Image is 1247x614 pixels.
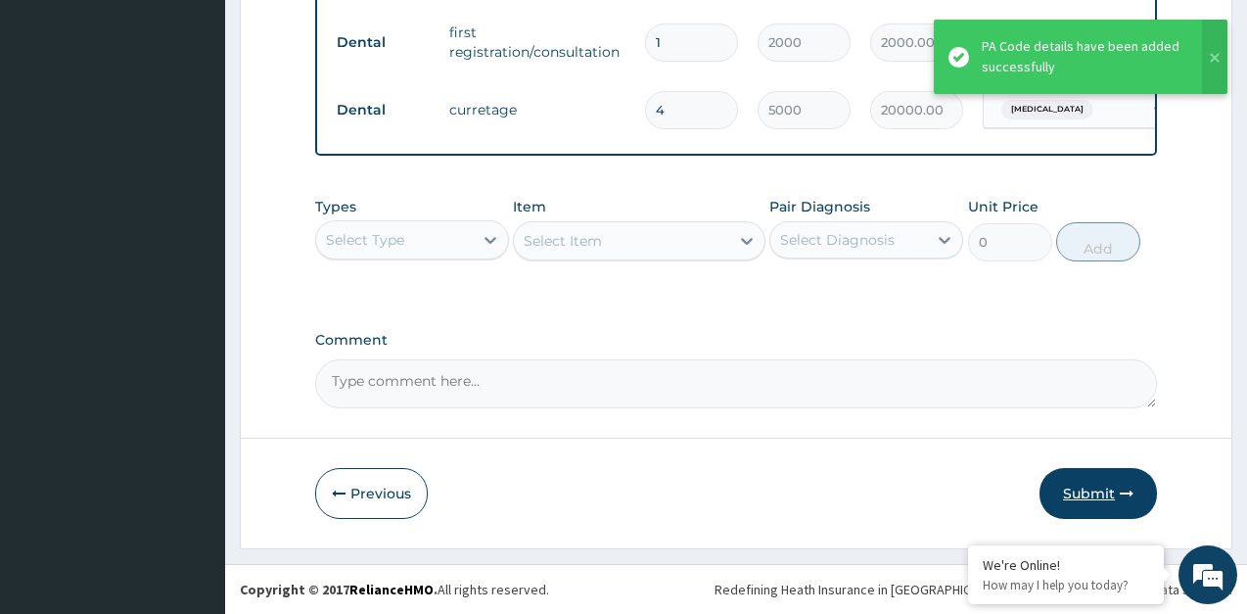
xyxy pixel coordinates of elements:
[780,230,895,250] div: Select Diagnosis
[349,581,434,598] a: RelianceHMO
[321,10,368,57] div: Minimize live chat window
[1039,468,1157,519] button: Submit
[983,556,1149,574] div: We're Online!
[36,98,79,147] img: d_794563401_company_1708531726252_794563401
[225,564,1247,614] footer: All rights reserved.
[983,577,1149,593] p: How may I help you today?
[102,110,329,135] div: Chat with us now
[1056,222,1140,261] button: Add
[513,197,546,216] label: Item
[327,24,439,61] td: Dental
[982,36,1183,77] div: PA Code details have been added successfully
[439,90,635,129] td: curretage
[315,468,428,519] button: Previous
[439,13,635,71] td: first registration/consultation
[315,199,356,215] label: Types
[240,581,438,598] strong: Copyright © 2017 .
[715,580,1232,599] div: Redefining Heath Insurance in [GEOGRAPHIC_DATA] using Telemedicine and Data Science!
[769,197,870,216] label: Pair Diagnosis
[327,92,439,128] td: Dental
[10,407,373,476] textarea: Type your message and hit 'Enter'
[315,332,1157,349] label: Comment
[326,230,404,250] div: Select Type
[968,197,1039,216] label: Unit Price
[1001,100,1093,119] span: [MEDICAL_DATA]
[114,183,270,381] span: We're online!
